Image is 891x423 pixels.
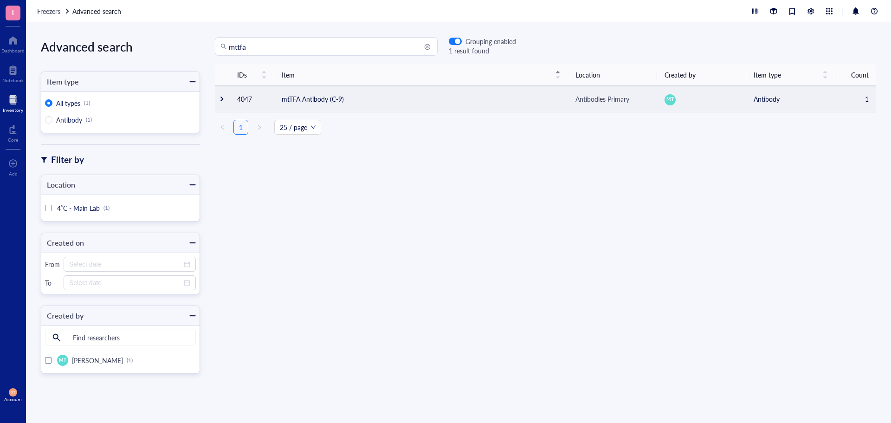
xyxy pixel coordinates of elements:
button: left [215,120,230,135]
div: 1 result found [449,46,516,56]
span: left [220,124,225,130]
td: mtTFA Antibody (C-9) [274,86,568,112]
div: Filter by [51,153,84,166]
span: right [257,124,262,130]
span: 4˚C - Main Lab [57,203,100,213]
th: Created by [657,64,746,86]
span: IDs [237,70,256,80]
td: 1 [835,86,876,112]
td: Antibody [746,86,835,112]
div: Item type [41,75,79,88]
th: Item type [746,64,835,86]
div: Created by [41,309,84,322]
span: MT [59,357,66,364]
span: All types [56,98,80,108]
div: From [45,260,60,268]
td: 4047 [230,86,274,112]
span: ST [11,390,15,395]
span: Antibody [56,115,82,124]
li: Next Page [252,120,267,135]
th: Location [568,64,657,86]
a: Dashboard [1,33,25,53]
span: MT [666,96,673,103]
span: [PERSON_NAME] [72,356,123,365]
a: Notebook [2,63,24,83]
span: 25 / page [280,120,316,134]
div: Add [9,171,18,176]
li: Previous Page [215,120,230,135]
div: Location [41,178,75,191]
span: T [11,6,15,18]
button: right [252,120,267,135]
div: (1) [103,204,110,212]
th: Item [274,64,568,86]
div: (1) [86,116,92,124]
span: Freezers [37,7,60,16]
div: To [45,279,60,287]
input: Select date [69,259,182,269]
div: Core [8,137,18,143]
div: (1) [127,357,133,364]
div: (1) [84,99,90,107]
a: Core [8,122,18,143]
span: Item type [754,70,817,80]
th: IDs [230,64,274,86]
a: Freezers [37,6,71,16]
div: Grouping enabled [465,37,516,46]
div: Account [4,397,22,402]
a: Advanced search [72,6,123,16]
span: Item [282,70,549,80]
div: Advanced search [41,37,200,57]
div: Created on [41,236,84,249]
div: Dashboard [1,48,25,53]
div: Antibodies Primary [575,94,629,104]
div: Inventory [3,107,23,113]
li: 1 [233,120,248,135]
a: Inventory [3,92,23,113]
div: Page Size [274,120,321,135]
div: Notebook [2,78,24,83]
input: Select date [69,278,182,288]
th: Count [835,64,876,86]
a: 1 [234,120,248,134]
